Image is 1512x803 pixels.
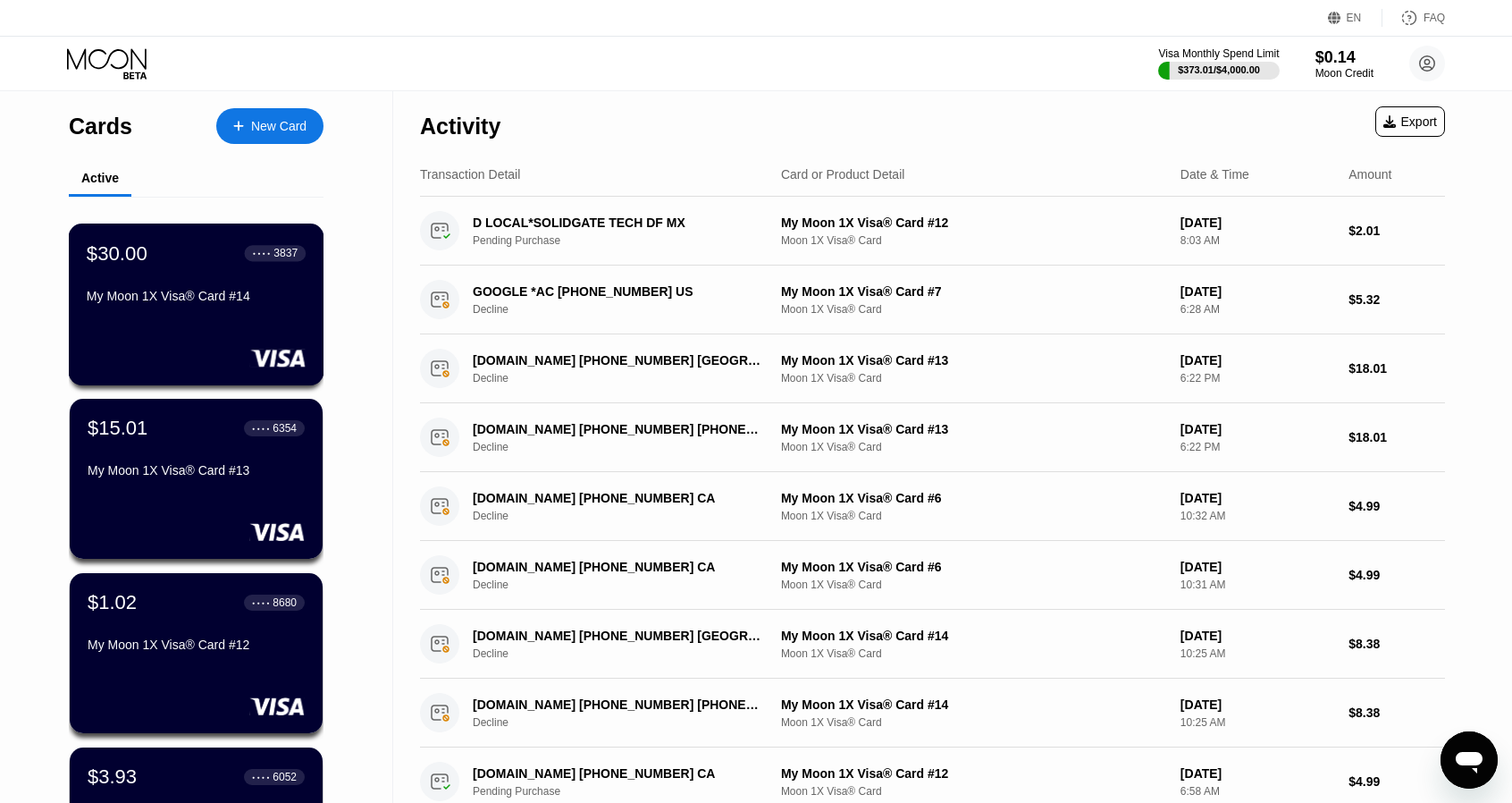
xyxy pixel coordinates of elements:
[1180,510,1334,522] div: 10:32 AM
[781,647,1166,660] div: Moon 1X Visa® Card
[420,472,1445,541] div: [DOMAIN_NAME] [PHONE_NUMBER] CADeclineMy Moon 1X Visa® Card #6Moon 1X Visa® Card[DATE]10:32 AM$4.99
[70,573,323,733] div: $1.02● ● ● ●8680My Moon 1X Visa® Card #12
[420,541,1445,610] div: [DOMAIN_NAME] [PHONE_NUMBER] CADeclineMy Moon 1X Visa® Card #6Moon 1X Visa® Card[DATE]10:31 AM$4.99
[781,303,1166,316] div: Moon 1X Visa® Card
[1180,629,1334,643] div: [DATE]
[473,629,763,643] div: [DOMAIN_NAME] [PHONE_NUMBER] [GEOGRAPHIC_DATA][PERSON_NAME] [GEOGRAPHIC_DATA]
[88,591,137,614] div: $1.02
[81,171,119,185] div: Active
[1383,114,1437,129] div: Export
[1348,224,1445,238] div: $2.01
[473,441,785,453] div: Decline
[473,422,763,436] div: [DOMAIN_NAME] [PHONE_NUMBER] [PHONE_NUMBER] US
[781,441,1166,453] div: Moon 1X Visa® Card
[1348,637,1445,651] div: $8.38
[781,216,1166,230] div: My Moon 1X Visa® Card #12
[1180,353,1334,368] div: [DATE]
[70,224,323,385] div: $30.00● ● ● ●3837My Moon 1X Visa® Card #14
[420,610,1445,679] div: [DOMAIN_NAME] [PHONE_NUMBER] [GEOGRAPHIC_DATA][PERSON_NAME] [GEOGRAPHIC_DATA]DeclineMy Moon 1X Vi...
[781,785,1166,798] div: Moon 1X Visa® Card
[252,774,270,780] div: ● ● ● ●
[473,716,785,729] div: Decline
[473,579,785,591] div: Decline
[1158,47,1279,60] div: Visa Monthly Spend Limit
[1178,64,1260,75] div: $373.01 / $4,000.00
[1180,216,1334,230] div: [DATE]
[1315,67,1373,80] div: Moon Credit
[273,247,298,259] div: 3837
[88,638,305,652] div: My Moon 1X Visa® Card #12
[473,216,763,230] div: D LOCAL*SOLIDGATE TECH DF MX
[1348,292,1445,307] div: $5.32
[1180,491,1334,505] div: [DATE]
[473,353,763,368] div: [DOMAIN_NAME] [PHONE_NUMBER] [GEOGRAPHIC_DATA][PERSON_NAME] [GEOGRAPHIC_DATA]
[1180,697,1334,712] div: [DATE]
[420,167,520,182] div: Transaction Detail
[87,241,147,265] div: $30.00
[473,697,763,712] div: [DOMAIN_NAME] [PHONE_NUMBER] [PHONE_NUMBER] US
[1180,441,1334,453] div: 6:22 PM
[1180,303,1334,316] div: 6:28 AM
[273,771,297,783] div: 6052
[473,560,763,574] div: [DOMAIN_NAME] [PHONE_NUMBER] CA
[473,766,763,781] div: [DOMAIN_NAME] [PHONE_NUMBER] CA
[1348,499,1445,513] div: $4.99
[1348,430,1445,444] div: $18.01
[473,647,785,660] div: Decline
[1180,560,1334,574] div: [DATE]
[1158,47,1279,80] div: Visa Monthly Spend Limit$373.01/$4,000.00
[88,417,147,440] div: $15.01
[781,491,1166,505] div: My Moon 1X Visa® Card #6
[781,422,1166,436] div: My Moon 1X Visa® Card #13
[420,266,1445,334] div: GOOGLE *AC [PHONE_NUMBER] USDeclineMy Moon 1X Visa® Card #7Moon 1X Visa® Card[DATE]6:28 AM$5.32
[273,596,297,609] div: 8680
[87,289,306,303] div: My Moon 1X Visa® Card #14
[1315,48,1373,80] div: $0.14Moon Credit
[473,491,763,505] div: [DOMAIN_NAME] [PHONE_NUMBER] CA
[473,510,785,522] div: Decline
[1180,716,1334,729] div: 10:25 AM
[781,560,1166,574] div: My Moon 1X Visa® Card #6
[420,197,1445,266] div: D LOCAL*SOLIDGATE TECH DF MXPending PurchaseMy Moon 1X Visa® Card #12Moon 1X Visa® Card[DATE]8:03...
[1180,422,1334,436] div: [DATE]
[1348,167,1391,182] div: Amount
[781,234,1166,247] div: Moon 1X Visa® Card
[473,303,785,316] div: Decline
[781,353,1166,368] div: My Moon 1X Visa® Card #13
[273,422,297,435] div: 6354
[1180,372,1334,385] div: 6:22 PM
[1348,706,1445,720] div: $8.38
[1180,234,1334,247] div: 8:03 AM
[420,334,1445,403] div: [DOMAIN_NAME] [PHONE_NUMBER] [GEOGRAPHIC_DATA][PERSON_NAME] [GEOGRAPHIC_DATA]DeclineMy Moon 1X Vi...
[781,579,1166,591] div: Moon 1X Visa® Card
[1382,9,1445,27] div: FAQ
[781,716,1166,729] div: Moon 1X Visa® Card
[1180,766,1334,781] div: [DATE]
[781,284,1166,299] div: My Moon 1X Visa® Card #7
[473,372,785,385] div: Decline
[1180,167,1249,182] div: Date & Time
[88,765,137,789] div: $3.93
[1180,647,1334,660] div: 10:25 AM
[420,403,1445,472] div: [DOMAIN_NAME] [PHONE_NUMBER] [PHONE_NUMBER] USDeclineMy Moon 1X Visa® Card #13Moon 1X Visa® Card[...
[69,114,132,139] div: Cards
[781,766,1166,781] div: My Moon 1X Visa® Card #12
[1348,568,1445,582] div: $4.99
[1441,731,1498,789] iframe: Button to launch messaging window
[420,679,1445,748] div: [DOMAIN_NAME] [PHONE_NUMBER] [PHONE_NUMBER] USDeclineMy Moon 1X Visa® Card #14Moon 1X Visa® Card[...
[1180,284,1334,299] div: [DATE]
[1328,9,1382,27] div: EN
[70,399,323,559] div: $15.01● ● ● ●6354My Moon 1X Visa® Card #13
[781,629,1166,643] div: My Moon 1X Visa® Card #14
[216,108,323,144] div: New Card
[1424,12,1445,24] div: FAQ
[781,372,1166,385] div: Moon 1X Visa® Card
[420,114,500,139] div: Activity
[781,510,1166,522] div: Moon 1X Visa® Card
[1180,579,1334,591] div: 10:31 AM
[88,463,305,478] div: My Moon 1X Visa® Card #13
[473,785,785,798] div: Pending Purchase
[1348,361,1445,376] div: $18.01
[1348,774,1445,789] div: $4.99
